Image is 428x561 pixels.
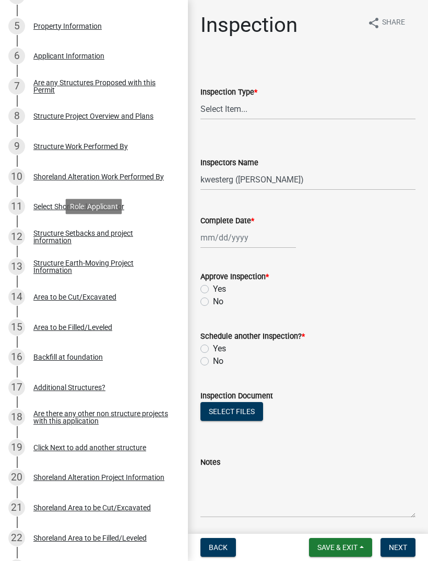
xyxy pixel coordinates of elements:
[33,52,104,60] div: Applicant Information
[33,143,128,150] div: Structure Work Performed By
[8,108,25,124] div: 8
[213,342,226,355] label: Yes
[8,198,25,215] div: 11
[8,469,25,486] div: 20
[8,439,25,456] div: 19
[8,289,25,305] div: 14
[33,22,102,30] div: Property Information
[33,259,171,274] div: Structure Earth-Moving Project Information
[8,18,25,35] div: 5
[33,410,171,425] div: Are there any other non structure projects with this application
[200,217,254,225] label: Complete Date
[8,409,25,426] div: 18
[200,538,236,557] button: Back
[213,295,223,308] label: No
[33,504,151,511] div: Shoreland Area to be Cut/Excavated
[200,13,298,38] h1: Inspection
[209,543,228,552] span: Back
[66,199,122,214] div: Role: Applicant
[200,159,258,167] label: Inspectors Name
[33,353,103,361] div: Backfill at foundation
[200,402,263,421] button: Select files
[8,349,25,365] div: 16
[8,168,25,185] div: 10
[33,444,146,451] div: Click Next to add another structure
[309,538,372,557] button: Save & Exit
[33,173,164,180] div: Shoreland Alteration Work Performed By
[8,138,25,155] div: 9
[33,324,112,331] div: Area to be Filled/Leveled
[8,530,25,546] div: 22
[33,203,124,210] div: Select Shoreland Contractor
[213,283,226,295] label: Yes
[33,293,116,301] div: Area to be Cut/Excavated
[382,17,405,29] span: Share
[359,13,413,33] button: shareShare
[200,273,269,281] label: Approve Inspection
[367,17,380,29] i: share
[8,258,25,275] div: 13
[200,333,305,340] label: Schedule another Inspection?
[8,228,25,245] div: 12
[317,543,358,552] span: Save & Exit
[389,543,407,552] span: Next
[213,355,223,368] label: No
[33,534,147,542] div: Shoreland Area to be Filled/Leveled
[200,227,296,248] input: mm/dd/yyyy
[8,379,25,396] div: 17
[200,393,273,400] label: Inspection Document
[8,78,25,95] div: 7
[33,112,153,120] div: Structure Project Overview and Plans
[8,319,25,336] div: 15
[8,48,25,64] div: 6
[200,459,220,466] label: Notes
[200,89,257,96] label: Inspection Type
[8,499,25,516] div: 21
[33,474,164,481] div: Shoreland Alteration Project Information
[33,384,105,391] div: Additional Structures?
[381,538,415,557] button: Next
[33,230,171,244] div: Structure Setbacks and project information
[33,79,171,94] div: Are any Structures Proposed with this Permit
